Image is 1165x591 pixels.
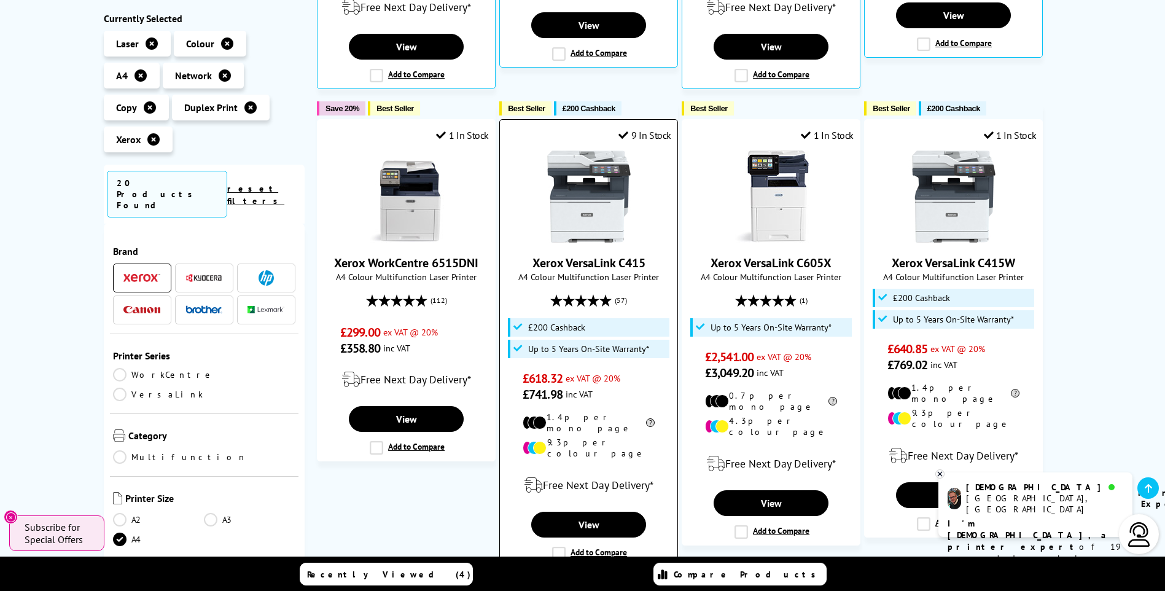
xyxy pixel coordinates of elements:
b: I'm [DEMOGRAPHIC_DATA], a printer expert [948,518,1110,552]
span: A4 Colour Multifunction Laser Printer [506,271,671,283]
p: of 19 years! I can help you choose the right product [948,518,1123,588]
a: VersaLink [113,388,205,401]
span: Printer Series [113,350,296,362]
label: Add to Compare [370,69,445,82]
a: Xerox VersaLink C415 [532,255,645,271]
button: £200 Cashback [919,101,986,115]
a: reset filters [227,183,284,206]
div: modal_delivery [688,447,854,481]
img: Xerox VersaLink C605X [725,151,817,243]
span: Network [175,69,212,82]
span: £200 Cashback [927,104,980,113]
span: Best Seller [376,104,414,113]
span: inc VAT [383,342,410,354]
img: Category [113,429,125,442]
span: Brand [113,245,296,257]
a: A4 [113,533,205,546]
button: Best Seller [864,101,916,115]
a: Xerox VersaLink C415W [908,233,1000,245]
a: View [349,406,463,432]
img: Kyocera [185,273,222,283]
label: Add to Compare [552,547,627,560]
span: (112) [431,289,447,312]
span: £200 Cashback [893,293,950,303]
span: ex VAT @ 20% [566,372,620,384]
label: Add to Compare [552,47,627,61]
span: Best Seller [873,104,910,113]
span: Recently Viewed (4) [307,569,471,580]
span: £200 Cashback [563,104,615,113]
span: £618.32 [523,370,563,386]
a: Xerox WorkCentre 6515DNI [360,233,453,245]
button: Best Seller [499,101,551,115]
span: £200 Cashback [528,323,585,332]
span: inc VAT [757,367,784,378]
button: Save 20% [317,101,365,115]
span: £358.80 [340,340,380,356]
span: Copy [116,101,137,114]
span: Up to 5 Years On-Site Warranty* [528,344,649,354]
img: Xerox VersaLink C415 [543,151,635,243]
a: A3 [204,513,295,526]
span: Category [128,429,296,444]
div: modal_delivery [871,439,1036,473]
span: Printer Size [125,492,296,507]
button: Best Seller [368,101,420,115]
span: A4 Colour Multifunction Laser Printer [871,271,1036,283]
a: View [531,12,645,38]
span: ex VAT @ 20% [930,343,985,354]
span: inc VAT [566,388,593,400]
a: Compare Products [653,563,827,585]
img: Lexmark [247,307,284,314]
img: user-headset-light.svg [1127,522,1151,547]
span: £640.85 [887,341,927,357]
img: HP [259,270,274,286]
a: View [896,2,1010,28]
a: Xerox [123,270,160,286]
a: Canon [123,302,160,318]
li: 4.3p per colour page [705,415,837,437]
span: Duplex Print [184,101,238,114]
span: A4 Colour Multifunction Laser Printer [688,271,854,283]
div: 1 In Stock [801,129,854,141]
span: £299.00 [340,324,380,340]
img: Xerox VersaLink C415W [908,151,1000,243]
span: £2,541.00 [705,349,754,365]
div: [GEOGRAPHIC_DATA], [GEOGRAPHIC_DATA] [966,493,1123,515]
a: Recently Viewed (4) [300,563,473,585]
a: View [896,482,1010,508]
a: View [714,490,828,516]
span: (57) [615,289,627,312]
span: Best Seller [690,104,728,113]
label: Add to Compare [370,441,445,455]
a: Xerox VersaLink C415 [543,233,635,245]
span: Up to 5 Years On-Site Warranty* [893,315,1014,324]
span: Colour [186,37,214,50]
span: Compare Products [674,569,822,580]
span: 20 Products Found [107,171,228,217]
button: £200 Cashback [554,101,621,115]
a: Lexmark [247,302,284,318]
div: 9 In Stock [618,129,671,141]
span: Xerox [116,133,141,146]
div: 1 In Stock [984,129,1037,141]
li: 1.4p per mono page [523,412,655,434]
a: Multifunction [113,450,247,464]
a: Xerox VersaLink C605X [725,233,817,245]
img: Brother [185,305,222,314]
div: modal_delivery [506,468,671,503]
span: £769.02 [887,357,927,373]
span: A4 Colour Multifunction Laser Printer [324,271,489,283]
li: 9.3p per colour page [887,407,1019,429]
a: HP [247,270,284,286]
li: 1.4p per mono page [887,382,1019,404]
label: Add to Compare [917,37,992,51]
button: Close [4,510,18,524]
a: Brother [185,302,222,318]
img: chris-livechat.png [948,488,961,509]
span: ex VAT @ 20% [383,326,438,338]
button: Best Seller [682,101,734,115]
a: View [349,34,463,60]
span: Best Seller [508,104,545,113]
div: 1 In Stock [436,129,489,141]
